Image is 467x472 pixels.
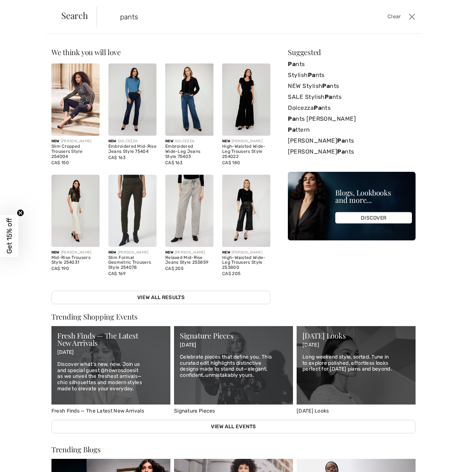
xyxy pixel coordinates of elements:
div: Embroidered Wide-Leg Jeans Style 75403 [165,144,213,159]
div: Slim Cropped Trousers Style 254004 [51,144,100,159]
a: [PERSON_NAME]Pants [288,135,416,146]
a: View All Results [51,291,270,304]
div: High-Waisted Wide-Leg Trousers Style 253800 [222,255,270,270]
span: New [165,250,173,255]
span: Get 15% off [5,218,13,254]
div: DISCOVER [335,212,412,224]
strong: Pa [325,93,332,100]
a: [PERSON_NAME]Pants [288,146,416,157]
img: High-Waisted Wide-Leg Trousers Style 253800. Black [222,175,270,247]
div: [PERSON_NAME] [222,250,270,255]
span: CA$ 163 [108,155,126,160]
a: Pants [PERSON_NAME] [288,113,416,124]
div: Signature Pieces [180,332,287,339]
strong: Pa [308,71,316,78]
a: NEW StylishPants [288,81,416,92]
div: Relaxed Mid-Rise Jeans Style 253859 [165,255,213,266]
img: Embroidered Mid-Rise Jeans Style 75404. As sample [108,63,157,136]
p: Long weekend style, sorted. Tune in to explore polished, effortless looks perfect for [DATE] plan... [302,354,410,372]
img: Blogs, Lookbooks and more... [288,172,416,240]
div: Embroidered Mid-Rise Jeans Style 75404 [108,144,157,154]
button: Close teaser [17,209,24,217]
strong: Pa [288,115,296,122]
a: Signature Pieces Signature Pieces [DATE] Celebrate pieces that define you. This curated edit high... [174,326,293,414]
span: We think you will love [51,47,121,57]
span: New [51,139,59,143]
div: [PERSON_NAME] [108,250,157,255]
div: Trending Blogs [51,446,416,453]
a: Fresh Finds — The Latest New Arrivals Fresh Finds — The Latest New Arrivals [DATE] Discover what’... [51,326,170,414]
div: DOLCEZZA [165,139,213,144]
a: SALE StylishPants [288,92,416,102]
img: Slim Formal Geometric Trousers Style 254078. Black/bronze [108,175,157,247]
span: CA$ 163 [165,160,182,165]
span: CA$ 150 [51,160,69,165]
div: [PERSON_NAME] [222,139,270,144]
div: [PERSON_NAME] [165,250,213,255]
div: DOLCEZZA [108,139,157,144]
div: [PERSON_NAME] [51,250,100,255]
input: TYPE TO SEARCH [115,6,334,28]
span: CA$ 190 [51,266,69,271]
div: Suggested [288,49,416,56]
div: [DATE] Looks [302,332,410,339]
img: Slim Cropped Trousers Style 254004. Black [51,63,100,136]
span: New [165,139,173,143]
span: Fresh Finds — The Latest New Arrivals [51,408,144,414]
a: Pattern [288,124,416,135]
a: StylishPants [288,70,416,81]
a: Labor Day Looks [DATE] Looks [DATE] Long weekend style, sorted. Tune in to explore polished, effo... [297,326,416,414]
span: CA$ 205 [222,271,240,276]
strong: Pa [288,126,296,133]
button: Close [406,11,417,23]
a: View All Events [51,420,416,433]
p: [DATE] [180,342,287,348]
span: Clear [387,13,401,21]
strong: Pa [314,104,321,111]
div: Mid-Rise Trousers Style 254031 [51,255,100,266]
span: New [108,250,116,255]
p: Discover what’s new, now. Join us and special guest @howrosdoesit as we unveil the freshest arriv... [57,361,165,392]
img: Embroidered Wide-Leg Jeans Style 75403. As sample [165,63,213,136]
img: Relaxed Mid-Rise Jeans Style 253859. LIGHT GREY [165,175,213,247]
div: Blogs, Lookbooks and more... [335,189,412,204]
span: CA$ 169 [108,271,126,276]
span: CA$ 180 [222,160,240,165]
img: Mid-Rise Trousers Style 254031. Vanilla [51,175,100,247]
strong: Pa [288,61,296,67]
span: Help [17,5,32,12]
span: New [222,139,230,143]
div: High-Waisted Wide-Leg Trousers Style 254022 [222,144,270,159]
a: DolcezzaPants [288,102,416,113]
p: [DATE] [57,349,165,356]
p: Celebrate pieces that define you. This curated edit highlights distinctive designs made to stand ... [180,354,287,379]
span: New [108,139,116,143]
span: Signature Pieces [174,408,215,414]
strong: Pa [337,137,345,144]
img: High-Waisted Wide-Leg Trousers Style 254022. Black [222,63,270,136]
span: Search [61,11,88,20]
strong: Pa [322,82,330,89]
strong: Pa [337,148,345,155]
div: Fresh Finds — The Latest New Arrivals [57,332,165,347]
span: New [51,250,59,255]
a: Pants [288,59,416,70]
div: Slim Formal Geometric Trousers Style 254078 [108,255,157,270]
span: New [222,250,230,255]
span: [DATE] Looks [297,408,329,414]
div: [PERSON_NAME] [51,139,100,144]
div: Trending Shopping Events [51,313,416,320]
span: CA$ 205 [165,266,184,271]
p: [DATE] [302,342,410,348]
